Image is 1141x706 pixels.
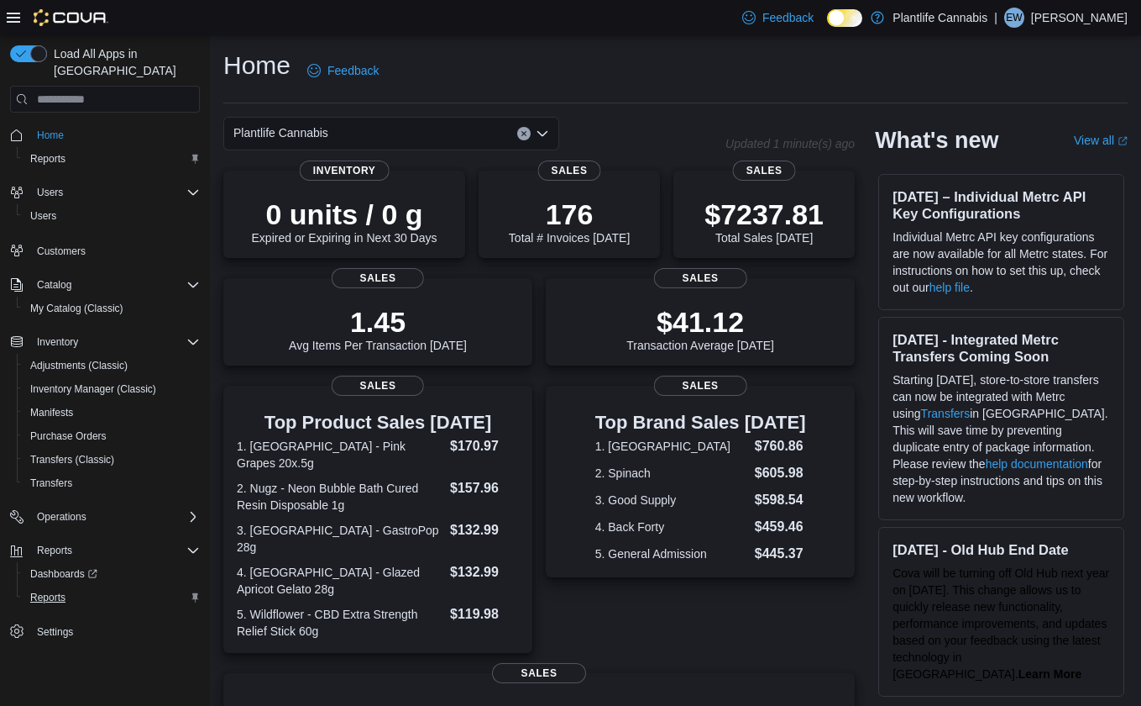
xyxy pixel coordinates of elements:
span: Sales [538,161,601,181]
dd: $132.99 [450,562,519,582]
dt: 3. Good Supply [595,492,748,508]
span: Reports [24,149,200,169]
p: $41.12 [626,305,774,339]
dt: 4. [GEOGRAPHIC_DATA] - Glazed Apricot Gelato 28g [237,564,443,598]
h3: Top Product Sales [DATE] [237,413,519,433]
span: Transfers [30,477,72,490]
h3: [DATE] - Integrated Metrc Transfers Coming Soon [892,331,1110,365]
button: Inventory [30,332,85,352]
span: Reports [30,152,65,166]
span: Feedback [762,9,814,26]
span: Dashboards [24,564,200,584]
span: Reports [30,591,65,604]
span: Home [37,129,64,142]
span: Operations [37,510,86,524]
span: My Catalog (Classic) [24,298,200,319]
dt: 5. General Admission [595,545,748,562]
dd: $598.54 [755,490,806,510]
a: View allExternal link [1074,134,1128,147]
dd: $459.46 [755,517,806,537]
span: Settings [30,621,200,642]
dt: 4. Back Forty [595,519,748,535]
a: help documentation [986,457,1088,471]
p: 176 [509,198,630,231]
a: Transfers [24,473,79,493]
span: Manifests [30,406,73,419]
p: Starting [DATE], store-to-store transfers can now be integrated with Metrc using in [GEOGRAPHIC_D... [892,371,1110,506]
button: Reports [17,147,207,171]
button: Clear input [517,127,531,140]
span: Home [30,124,200,145]
p: Individual Metrc API key configurations are now available for all Metrc states. For instructions ... [892,229,1110,296]
button: Inventory [3,330,207,354]
h3: [DATE] – Individual Metrc API Key Configurations [892,188,1110,222]
div: Avg Items Per Transaction [DATE] [289,305,467,352]
span: Users [30,182,200,203]
button: Catalog [3,273,207,297]
button: Manifests [17,401,207,424]
span: Purchase Orders [24,426,200,446]
a: Inventory Manager (Classic) [24,379,163,399]
dt: 1. [GEOGRAPHIC_DATA] [595,438,748,455]
span: Inventory [30,332,200,352]
button: Customers [3,238,207,262]
span: Inventory [300,161,390,181]
a: Feedback [735,1,820,34]
span: Dark Mode [827,27,828,28]
span: Sales [332,376,424,396]
dt: 5. Wildflower - CBD Extra Strength Relief Stick 60g [237,606,443,640]
a: My Catalog (Classic) [24,298,130,319]
span: Users [37,186,63,199]
dt: 3. [GEOGRAPHIC_DATA] - GastroPop 28g [237,522,443,556]
button: Open list of options [536,127,549,140]
span: Sales [492,663,586,683]
span: Sales [654,268,746,288]
span: Catalog [37,278,71,292]
span: Sales [332,268,424,288]
span: Sales [733,161,796,181]
span: Sales [654,376,746,396]
span: Reports [30,540,200,561]
a: Adjustments (Classic) [24,356,134,376]
button: Home [3,123,207,147]
h3: Top Brand Sales [DATE] [595,413,806,433]
span: Cova will be turning off Old Hub next year on [DATE]. This change allows us to quickly release ne... [892,566,1109,681]
span: Load All Apps in [GEOGRAPHIC_DATA] [47,45,200,79]
button: Settings [3,619,207,644]
button: Users [17,204,207,228]
p: 1.45 [289,305,467,339]
div: Emma Wilson [1004,8,1024,28]
button: My Catalog (Classic) [17,297,207,320]
dt: 1. [GEOGRAPHIC_DATA] - Pink Grapes 20x.5g [237,438,443,472]
p: 0 units / 0 g [252,198,437,231]
button: Reports [30,540,79,561]
span: Plantlife Cannabis [233,123,328,143]
span: Inventory Manager (Classic) [30,382,156,396]
button: Inventory Manager (Classic) [17,377,207,401]
span: Purchase Orders [30,429,107,443]
span: Catalog [30,275,200,295]
span: Settings [37,625,73,639]
span: Inventory [37,335,78,349]
a: Dashboards [24,564,104,584]
h3: [DATE] - Old Hub End Date [892,541,1110,558]
span: Transfers [24,473,200,493]
span: Reports [24,587,200,608]
p: Plantlife Cannabis [892,8,987,28]
span: Reports [37,544,72,557]
a: Learn More [1018,667,1081,681]
span: Users [24,206,200,226]
span: Adjustments (Classic) [24,356,200,376]
span: Users [30,209,56,223]
span: Dashboards [30,567,97,581]
button: Operations [3,505,207,529]
button: Catalog [30,275,78,295]
span: Adjustments (Classic) [30,359,128,372]
p: | [994,8,997,28]
a: Reports [24,149,72,169]
h2: What's new [875,127,998,154]
dd: $605.98 [755,463,806,483]
span: My Catalog (Classic) [30,302,123,315]
a: Feedback [301,54,385,87]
